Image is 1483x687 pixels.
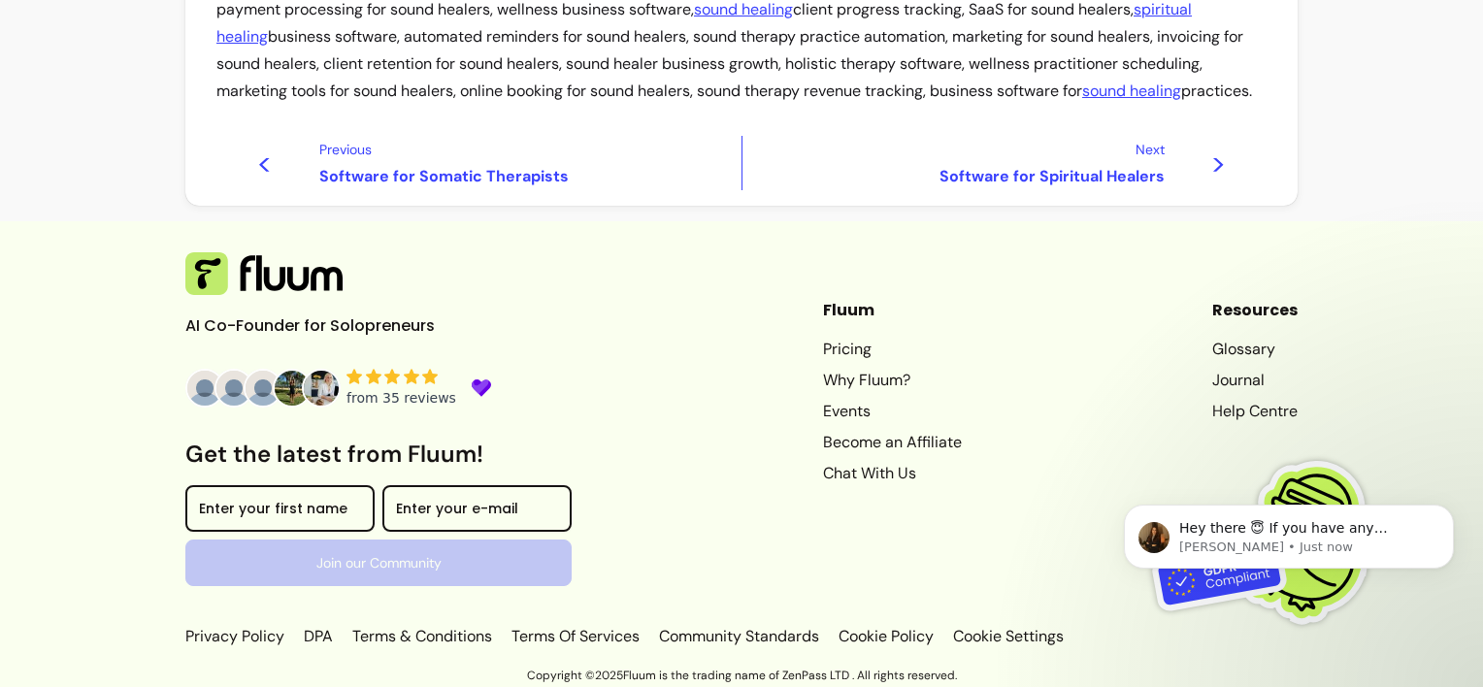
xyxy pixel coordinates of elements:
a: Privacy Policy [185,625,288,648]
span: < [256,146,340,180]
p: AI Co-Founder for Solopreneurs [185,314,477,338]
span: Next [750,140,1165,159]
a: Chat With Us [823,462,962,485]
header: Resources [1212,299,1298,322]
a: DPA [300,625,337,648]
input: Enter your e-mail [396,503,558,522]
span: Software for Spiritual Healers [750,163,1165,190]
img: Fluum is GDPR compliant [1152,420,1395,663]
a: Terms Of Services [508,625,643,648]
p: Cookie Settings [949,625,1064,648]
input: Enter your first name [199,503,361,522]
a: Why Fluum? [823,369,962,392]
a: Terms & Conditions [348,625,496,648]
h3: Get the latest from Fluum! [185,439,572,470]
a: sound healing [1082,81,1181,101]
a: Help Centre [1212,400,1298,423]
span: > [1143,146,1226,180]
img: Fluum Logo [185,252,343,295]
a: <PreviousSoftware for Somatic Therapists [216,136,741,190]
a: Cookie Policy [835,625,938,648]
span: Software for Somatic Therapists [319,163,735,190]
header: Fluum [823,299,962,322]
a: Journal [1212,369,1298,392]
iframe: Intercom notifications message [1095,464,1483,677]
a: Glossary [1212,338,1298,361]
a: Become an Affiliate [823,431,962,454]
a: Pricing [823,338,962,361]
a: Community Standards [655,625,823,648]
a: NextSoftware for Spiritual Healers> [741,136,1267,190]
a: Events [823,400,962,423]
span: Previous [319,140,735,159]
